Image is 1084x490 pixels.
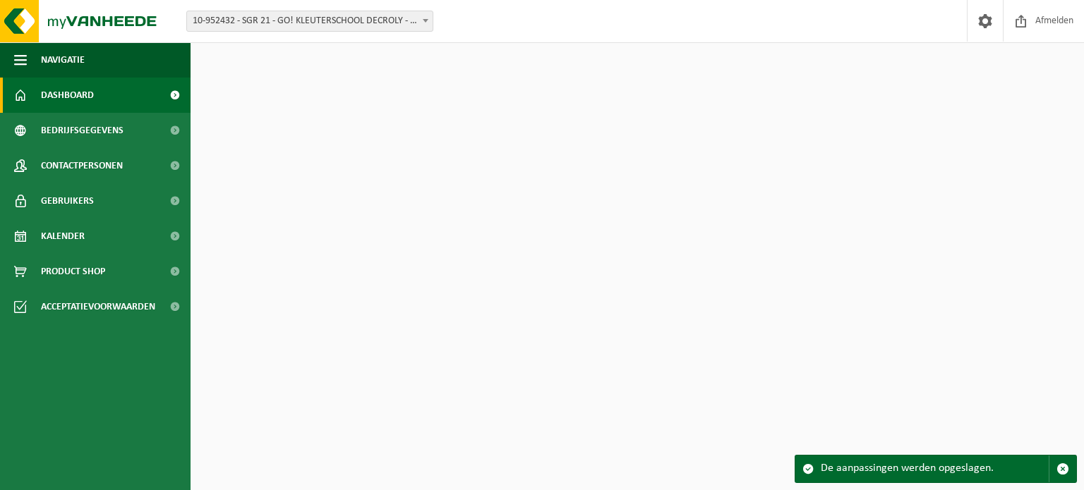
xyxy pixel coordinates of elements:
span: Acceptatievoorwaarden [41,289,155,324]
span: Product Shop [41,254,105,289]
span: Bedrijfsgegevens [41,113,124,148]
div: De aanpassingen werden opgeslagen. [821,455,1049,482]
span: 10-952432 - SGR 21 - GO! KLEUTERSCHOOL DECROLY - RONSE [186,11,433,32]
span: 10-952432 - SGR 21 - GO! KLEUTERSCHOOL DECROLY - RONSE [187,11,433,31]
span: Contactpersonen [41,148,123,183]
span: Gebruikers [41,183,94,219]
span: Kalender [41,219,85,254]
span: Dashboard [41,78,94,113]
span: Navigatie [41,42,85,78]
